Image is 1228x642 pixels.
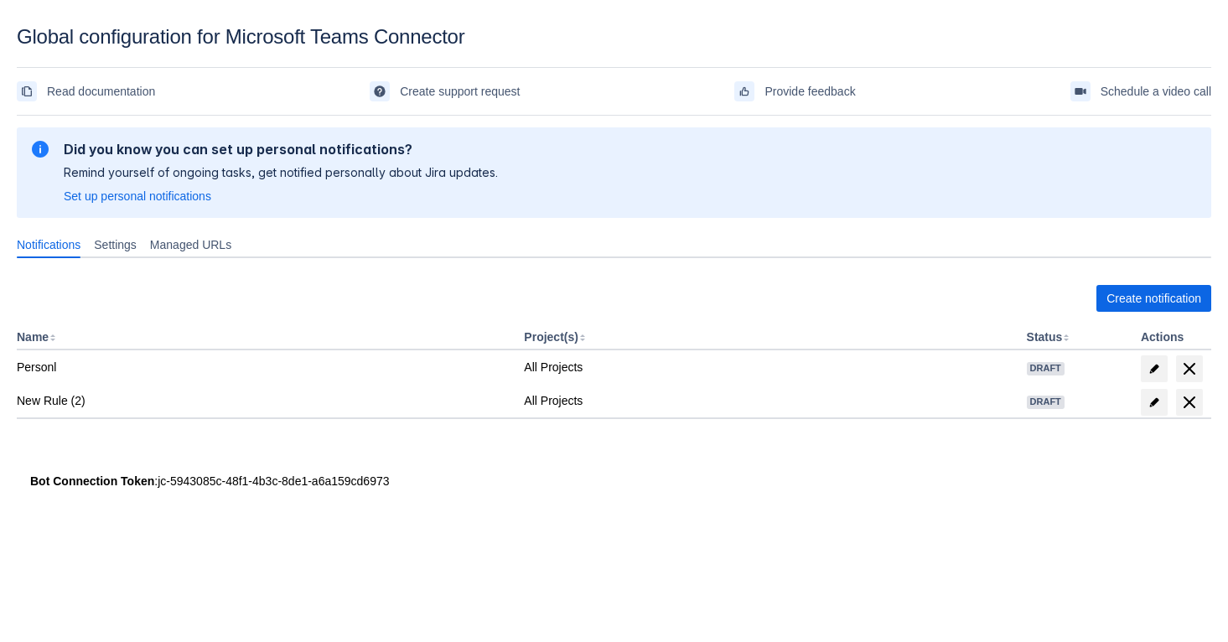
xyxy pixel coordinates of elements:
span: edit [1148,362,1161,375]
button: Create notification [1096,285,1211,312]
span: Notifications [17,236,80,253]
a: Create support request [370,78,520,105]
div: New Rule (2) [17,392,510,409]
span: Schedule a video call [1101,78,1211,105]
span: support [373,85,386,98]
span: information [30,139,50,159]
span: videoCall [1074,85,1087,98]
button: Status [1027,330,1063,344]
div: : jc-5943085c-48f1-4b3c-8de1-a6a159cd6973 [30,473,1198,489]
span: Draft [1027,364,1065,373]
span: documentation [20,85,34,98]
button: Project(s) [524,330,578,344]
a: Schedule a video call [1070,78,1211,105]
div: All Projects [524,392,1013,409]
a: Read documentation [17,78,155,105]
button: Name [17,330,49,344]
h2: Did you know you can set up personal notifications? [64,141,498,158]
span: delete [1179,359,1200,379]
a: Set up personal notifications [64,188,211,205]
div: Global configuration for Microsoft Teams Connector [17,25,1211,49]
div: Personl [17,359,510,375]
span: Create notification [1106,285,1201,312]
div: All Projects [524,359,1013,375]
span: Create support request [400,78,520,105]
span: feedback [738,85,751,98]
span: Draft [1027,397,1065,406]
span: Read documentation [47,78,155,105]
span: delete [1179,392,1200,412]
span: Provide feedback [764,78,855,105]
strong: Bot Connection Token [30,474,154,488]
th: Actions [1134,325,1211,350]
span: Settings [94,236,137,253]
p: Remind yourself of ongoing tasks, get notified personally about Jira updates. [64,164,498,181]
span: edit [1148,396,1161,409]
a: Provide feedback [734,78,855,105]
span: Managed URLs [150,236,231,253]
